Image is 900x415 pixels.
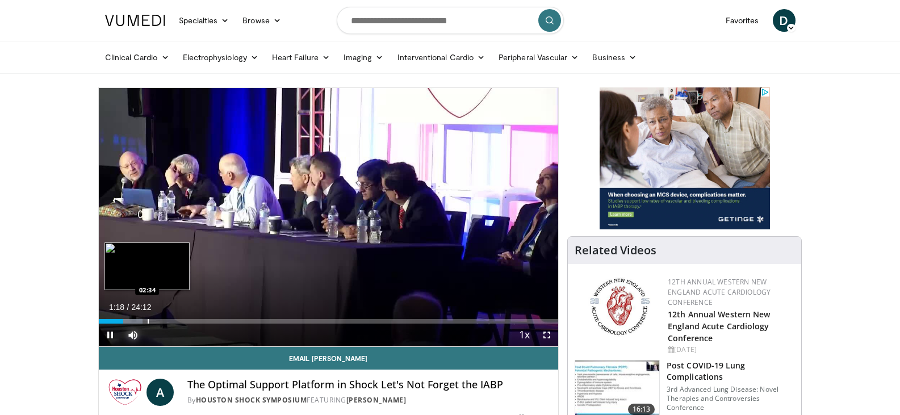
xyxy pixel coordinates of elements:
[337,7,564,34] input: Search topics, interventions
[575,244,656,257] h4: Related Videos
[146,379,174,406] a: A
[104,242,190,290] img: image.jpeg
[131,303,151,312] span: 24:12
[99,347,559,370] a: Email [PERSON_NAME]
[391,46,492,69] a: Interventional Cardio
[535,324,558,346] button: Fullscreen
[585,46,643,69] a: Business
[668,309,770,343] a: 12th Annual Western New England Acute Cardiology Conference
[668,277,771,307] a: 12th Annual Western New England Acute Cardiology Conference
[667,360,794,383] h3: Post COVID-19 Lung Complications
[719,9,766,32] a: Favorites
[492,46,585,69] a: Peripheral Vascular
[109,303,124,312] span: 1:18
[346,395,407,405] a: [PERSON_NAME]
[99,319,559,324] div: Progress Bar
[337,46,391,69] a: Imaging
[196,395,307,405] a: Houston Shock Symposium
[668,345,792,355] div: [DATE]
[105,15,165,26] img: VuMedi Logo
[176,46,265,69] a: Electrophysiology
[187,379,549,391] h4: The Optimal Support Platform in Shock Let's Not Forget the IABP
[98,46,176,69] a: Clinical Cardio
[122,324,144,346] button: Mute
[265,46,337,69] a: Heart Failure
[172,9,236,32] a: Specialties
[588,277,651,337] img: 0954f259-7907-4053-a817-32a96463ecc8.png.150x105_q85_autocrop_double_scale_upscale_version-0.2.png
[127,303,129,312] span: /
[773,9,796,32] a: D
[99,88,559,347] video-js: Video Player
[187,395,549,405] div: By FEATURING
[99,324,122,346] button: Pause
[236,9,288,32] a: Browse
[513,324,535,346] button: Playback Rate
[628,404,655,415] span: 16:13
[108,379,142,406] img: Houston Shock Symposium
[667,385,794,412] p: 3rd Advanced Lung Disease: Novel Therapies and Controversies Conference
[600,87,770,229] iframe: Advertisement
